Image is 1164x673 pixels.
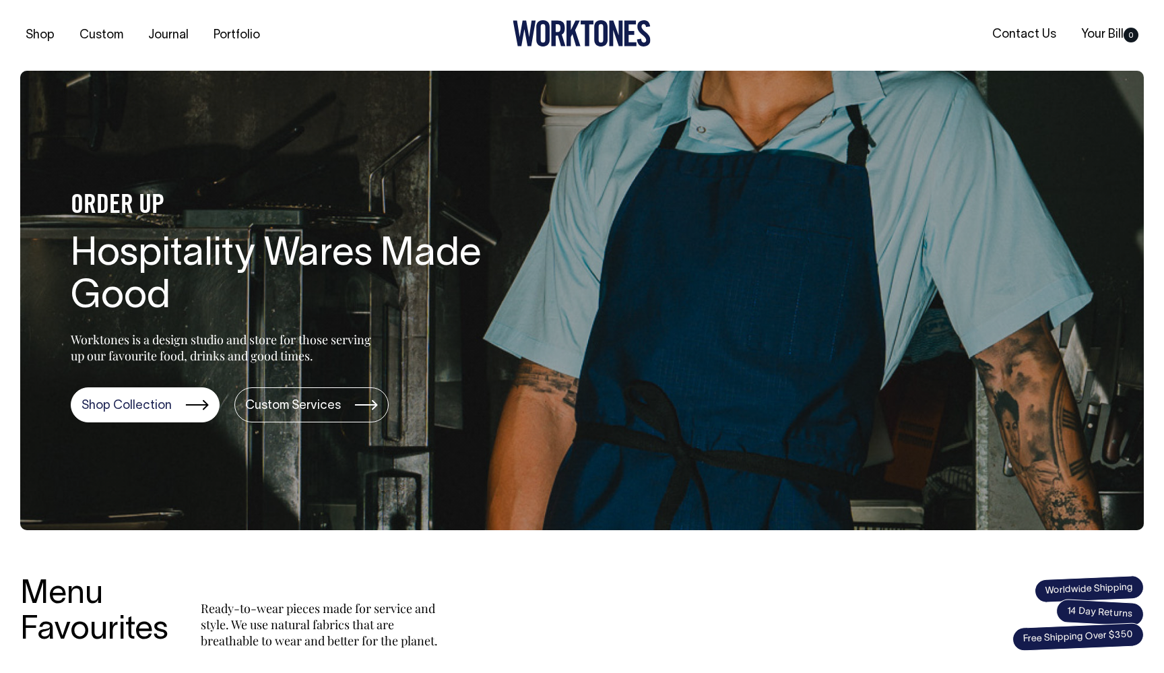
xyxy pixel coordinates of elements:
[71,234,502,320] h1: Hospitality Wares Made Good
[208,24,265,46] a: Portfolio
[71,387,220,422] a: Shop Collection
[234,387,389,422] a: Custom Services
[1056,599,1144,627] span: 14 Day Returns
[71,331,377,364] p: Worktones is a design studio and store for those serving up our favourite food, drinks and good t...
[1076,24,1144,46] a: Your Bill0
[1124,28,1138,42] span: 0
[74,24,129,46] a: Custom
[987,24,1062,46] a: Contact Us
[201,600,443,649] p: Ready-to-wear pieces made for service and style. We use natural fabrics that are breathable to we...
[1034,575,1144,603] span: Worldwide Shipping
[20,24,60,46] a: Shop
[20,577,168,649] h3: Menu Favourites
[143,24,194,46] a: Journal
[71,192,502,220] h4: ORDER UP
[1012,622,1144,651] span: Free Shipping Over $350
